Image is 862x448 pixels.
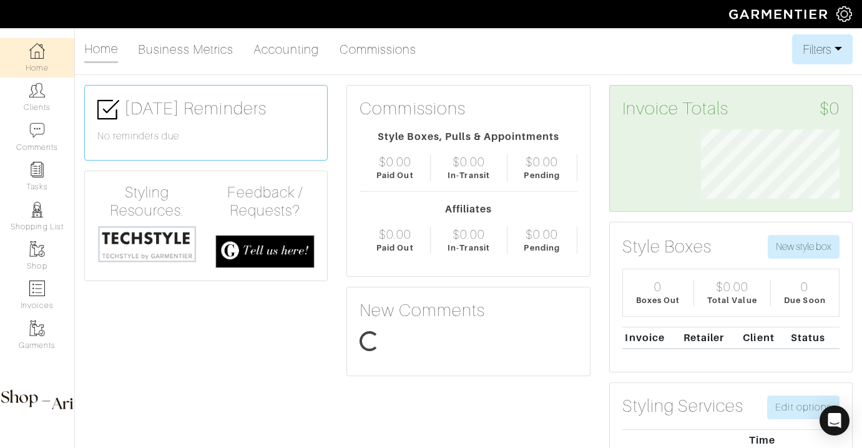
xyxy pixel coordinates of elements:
[360,129,577,144] div: Style Boxes, Pulls & Appointments
[707,294,757,306] div: Total Value
[138,37,233,62] a: Business Metrics
[29,122,45,138] img: comment-icon-a0a6a9ef722e966f86d9cbdc48e553b5cf19dbc54f86b18d962a5391bc8f6eb6.png
[784,294,825,306] div: Due Soon
[360,202,577,217] div: Affiliates
[801,279,808,294] div: 0
[29,162,45,177] img: reminder-icon-8004d30b9f0a5d33ae49ab947aed9ed385cf756f9e5892f1edd6e32f2345188e.png
[84,36,118,63] a: Home
[448,242,490,254] div: In-Transit
[723,3,836,25] img: garmentier-logo-header-white-b43fb05a5012e4ada735d5af1a66efaba907eab6374d6393d1fbf88cb4ef424d.png
[622,236,712,257] h3: Style Boxes
[360,98,466,119] h3: Commissions
[767,396,840,419] a: Edit options
[740,327,788,349] th: Client
[376,242,413,254] div: Paid Out
[788,327,840,349] th: Status
[453,154,485,169] div: $0.00
[29,202,45,217] img: stylists-icon-eb353228a002819b7ec25b43dbf5f0378dd9e0616d9560372ff212230b889e62.png
[768,235,840,259] button: New style box
[29,281,45,296] img: orders-icon-0abe47150d42831381b5fb84f609e132dff9fe21cb692f30cb5eec754e2cba89.png
[215,184,315,220] h4: Feedback / Requests?
[29,241,45,257] img: garments-icon-b7da505a4dc4fd61783c78ac3ca0ef83fa9d6f193b1c9dc38574b1d14d53ca28.png
[524,242,559,254] div: Pending
[622,98,840,119] h3: Invoice Totals
[453,227,485,242] div: $0.00
[360,300,577,321] h3: New Comments
[636,294,680,306] div: Boxes Out
[253,37,320,62] a: Accounting
[680,327,740,349] th: Retailer
[836,6,852,22] img: gear-icon-white-bd11855cb880d31180b6d7d6211b90ccbf57a29d726f0c71d8c61bd08dd39cc2.png
[376,169,413,181] div: Paid Out
[97,225,197,263] img: techstyle-93310999766a10050dc78ceb7f971a75838126fd19372ce40ba20cdf6a89b94b.png
[340,37,417,62] a: Commissions
[654,279,662,294] div: 0
[97,99,119,121] img: check-box-icon-36a4915ff3ba2bd8f6e4f29bc755bb66becd62c870f447fc0dd1365fcfddab58.png
[379,154,411,169] div: $0.00
[379,227,411,242] div: $0.00
[29,321,45,336] img: garments-icon-b7da505a4dc4fd61783c78ac3ca0ef83fa9d6f193b1c9dc38574b1d14d53ca28.png
[526,227,558,242] div: $0.00
[524,169,559,181] div: Pending
[792,34,853,64] button: Filters
[716,279,748,294] div: $0.00
[97,131,315,142] h6: No reminders due
[97,98,315,121] h3: [DATE] Reminders
[97,184,197,220] h4: Styling Resources:
[622,396,744,417] h3: Styling Services
[820,98,840,119] span: $0
[215,235,315,268] img: feedback_requests-3821251ac2bd56c73c230f3229a5b25d6eb027adea667894f41107c140538ee0.png
[448,169,490,181] div: In-Transit
[622,327,680,349] th: Invoice
[29,43,45,59] img: dashboard-icon-dbcd8f5a0b271acd01030246c82b418ddd0df26cd7fceb0bd07c9910d44c42f6.png
[29,82,45,98] img: clients-icon-6bae9207a08558b7cb47a8932f037763ab4055f8c8b6bfacd5dc20c3e0201464.png
[526,154,558,169] div: $0.00
[820,406,850,436] div: Open Intercom Messenger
